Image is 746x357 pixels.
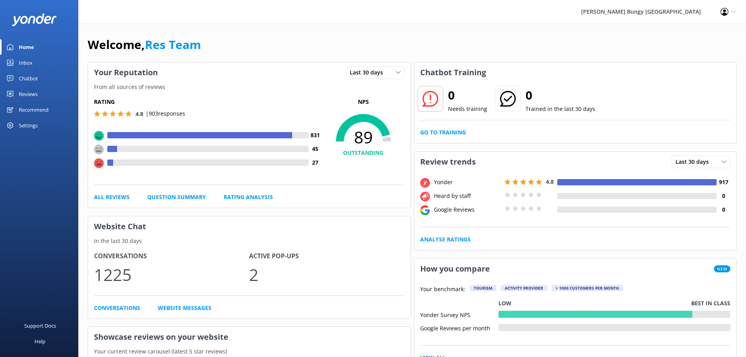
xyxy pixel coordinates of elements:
a: Analyse Ratings [420,235,471,244]
a: Go to Training [420,128,466,137]
p: In the last 30 days [88,237,410,245]
span: Last 30 days [676,158,713,166]
h2: 0 [526,86,595,105]
h3: Review trends [414,152,482,172]
h4: Conversations [94,251,249,261]
a: All Reviews [94,193,130,201]
h3: Your Reputation [88,62,164,83]
div: Support Docs [24,318,56,333]
div: Yonder Survey NPS [420,311,499,318]
div: Reviews [19,86,38,102]
span: 4.8 [135,110,143,118]
h4: 0 [717,192,730,200]
h4: OUTSTANDING [322,149,405,157]
h4: 27 [309,158,322,167]
p: 1225 [94,261,249,288]
div: Heard by staff [432,192,502,200]
h5: Rating [94,98,322,106]
div: Google Reviews [432,205,502,214]
span: 4.8 [546,178,554,185]
div: > 1000 customers per month [552,285,623,291]
p: From all sources of reviews [88,83,410,91]
div: Tourism [470,285,496,291]
p: Trained in the last 30 days [526,105,595,113]
span: 89 [322,127,405,147]
a: Conversations [94,304,140,312]
div: Yonder [432,178,502,187]
h3: Chatbot Training [414,62,492,83]
span: New [714,265,730,272]
h2: 0 [448,86,487,105]
p: NPS [322,98,405,106]
h3: How you compare [414,259,496,279]
p: Low [499,299,511,308]
a: Rating Analysis [224,193,273,201]
p: Best in class [691,299,730,308]
div: Activity Provider [501,285,547,291]
h3: Website Chat [88,216,410,237]
h4: Active Pop-ups [249,251,404,261]
div: Chatbot [19,71,38,86]
p: Your current review carousel (latest 5 star reviews) [88,347,410,356]
a: Website Messages [158,304,211,312]
h1: Welcome, [88,35,201,54]
div: Help [34,333,45,349]
div: Google Reviews per month [420,324,499,331]
p: Needs training [448,105,487,113]
h3: Showcase reviews on your website [88,327,410,347]
div: Home [19,39,34,55]
div: Recommend [19,102,49,118]
h4: 0 [717,205,730,214]
h4: 45 [309,145,322,153]
h4: 831 [309,131,322,140]
img: yonder-white-logo.png [12,13,57,26]
div: Inbox [19,55,33,71]
p: 2 [249,261,404,288]
a: Res Team [145,36,201,53]
p: | 903 responses [146,109,185,118]
h4: 917 [717,178,730,187]
span: Last 30 days [350,68,388,77]
a: Question Summary [147,193,206,201]
div: Settings [19,118,38,133]
p: Your benchmark: [420,285,465,294]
